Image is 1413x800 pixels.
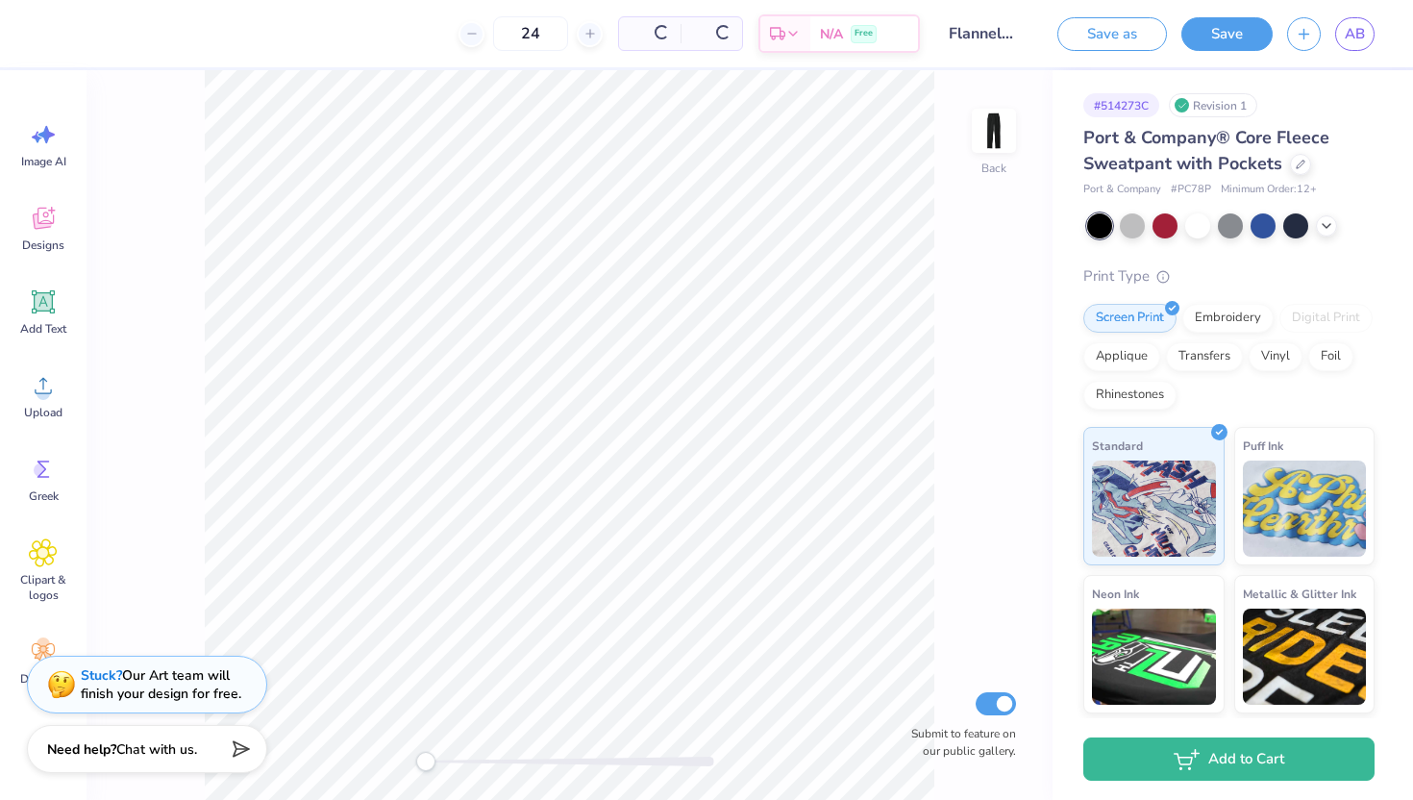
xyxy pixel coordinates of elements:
[1083,126,1329,175] span: Port & Company® Core Fleece Sweatpant with Pockets
[1181,17,1273,51] button: Save
[1083,265,1375,287] div: Print Type
[1345,23,1365,45] span: AB
[981,160,1006,177] div: Back
[1092,609,1216,705] img: Neon Ink
[81,666,241,703] div: Our Art team will finish your design for free.
[1308,342,1353,371] div: Foil
[1249,342,1302,371] div: Vinyl
[493,16,568,51] input: – –
[1083,737,1375,781] button: Add to Cart
[1169,93,1257,117] div: Revision 1
[975,112,1013,150] img: Back
[1171,182,1211,198] span: # PC78P
[22,237,64,253] span: Designs
[416,752,435,771] div: Accessibility label
[20,671,66,687] span: Decorate
[820,24,843,44] span: N/A
[81,666,122,685] strong: Stuck?
[20,321,66,337] span: Add Text
[1083,93,1159,117] div: # 514273C
[1083,304,1177,333] div: Screen Print
[1083,342,1160,371] div: Applique
[1243,461,1367,557] img: Puff Ink
[1092,436,1143,456] span: Standard
[855,27,873,40] span: Free
[1092,584,1139,604] span: Neon Ink
[1221,182,1317,198] span: Minimum Order: 12 +
[1243,436,1283,456] span: Puff Ink
[21,154,66,169] span: Image AI
[1057,17,1167,51] button: Save as
[1083,381,1177,410] div: Rhinestones
[1243,609,1367,705] img: Metallic & Glitter Ink
[29,488,59,504] span: Greek
[1182,304,1274,333] div: Embroidery
[934,14,1029,53] input: Untitled Design
[116,740,197,759] span: Chat with us.
[1243,584,1356,604] span: Metallic & Glitter Ink
[24,405,62,420] span: Upload
[1092,461,1216,557] img: Standard
[47,740,116,759] strong: Need help?
[901,725,1016,760] label: Submit to feature on our public gallery.
[1166,342,1243,371] div: Transfers
[12,572,75,603] span: Clipart & logos
[1083,182,1161,198] span: Port & Company
[1279,304,1373,333] div: Digital Print
[1335,17,1375,51] a: AB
